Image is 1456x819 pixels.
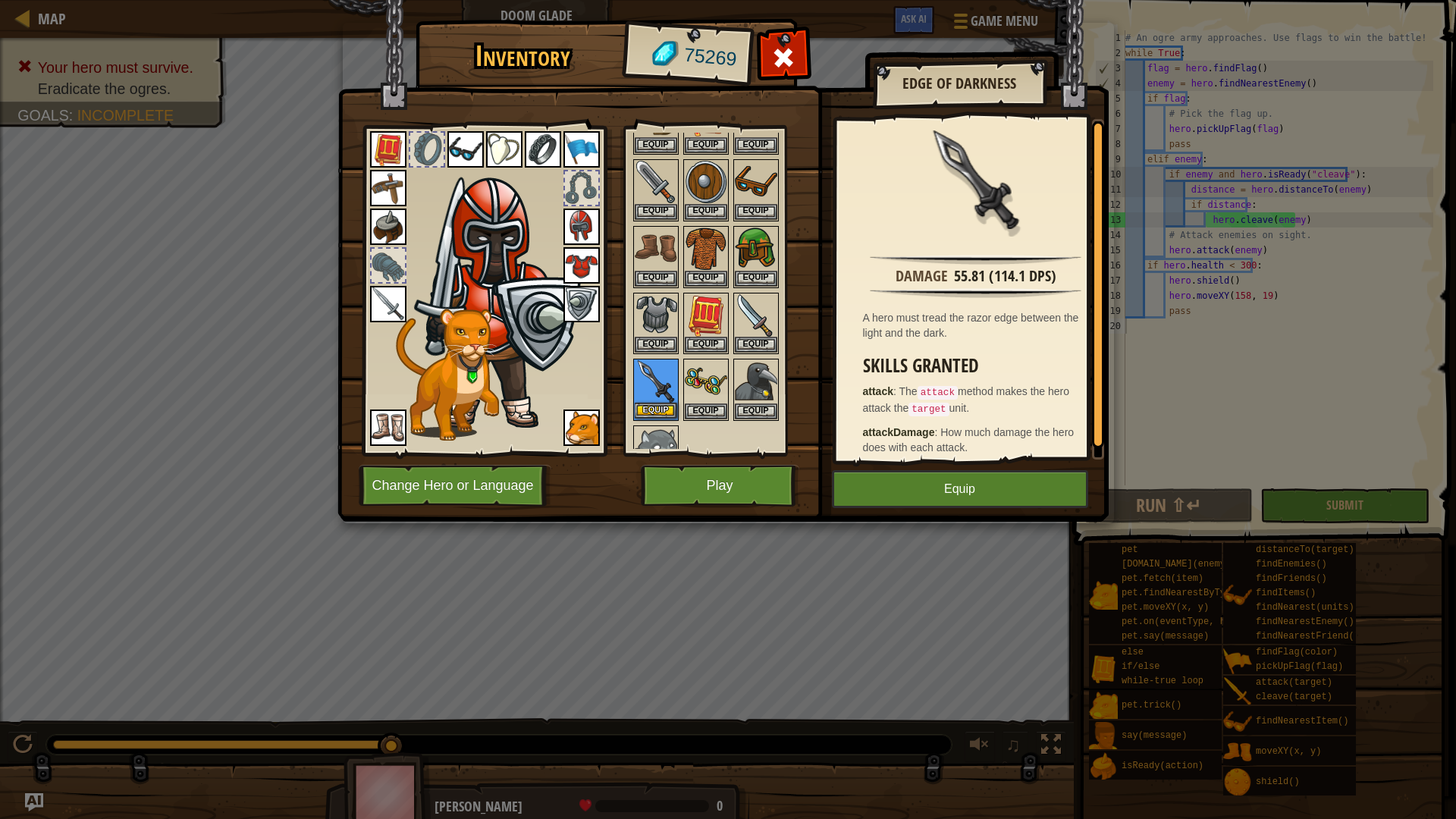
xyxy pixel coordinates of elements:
[685,337,727,353] button: Equip
[735,204,777,220] button: Equip
[486,131,522,168] img: portrait.png
[832,470,1088,508] button: Equip
[635,360,677,403] img: portrait.png
[735,294,777,337] img: portrait.png
[863,385,893,397] strong: attack
[927,130,1025,229] img: portrait.png
[359,465,551,507] button: Change Hero or Language
[685,403,727,419] button: Equip
[419,155,582,434] img: female.png
[396,309,499,441] img: cougar-paper-dolls.png
[888,75,1031,92] h2: Edge of Darkness
[863,426,935,438] strong: attackDamage
[635,204,677,220] button: Equip
[370,286,406,322] img: portrait.png
[735,227,777,270] img: portrait.png
[370,170,406,206] img: portrait.png
[563,409,600,446] img: portrait.png
[954,265,1056,287] div: 55.81 (114.1 DPS)
[896,265,948,287] div: Damage
[370,209,406,245] img: portrait.png
[682,42,737,74] span: 75269
[635,427,677,469] img: portrait.png
[870,255,1081,265] img: hr.png
[370,409,406,446] img: portrait.png
[563,286,600,322] img: portrait.png
[635,403,677,419] button: Equip
[635,337,677,353] button: Equip
[893,385,899,397] span: :
[563,247,600,284] img: portrait.png
[641,465,799,507] button: Play
[735,161,777,203] img: portrait.png
[735,360,777,403] img: portrait.png
[685,137,727,153] button: Equip
[685,161,727,203] img: portrait.png
[863,310,1097,340] div: A hero must tread the razor edge between the light and the dark.
[863,356,1097,376] h3: Skills Granted
[426,40,620,72] h1: Inventory
[563,131,600,168] img: portrait.png
[525,131,561,168] img: portrait.png
[563,209,600,245] img: portrait.png
[370,131,406,168] img: portrait.png
[447,131,484,168] img: portrait.png
[685,294,727,337] img: portrait.png
[735,403,777,419] button: Equip
[735,271,777,287] button: Equip
[863,426,1075,453] span: How much damage the hero does with each attack.
[685,204,727,220] button: Equip
[635,137,677,153] button: Equip
[635,227,677,270] img: portrait.png
[735,337,777,353] button: Equip
[908,403,949,416] code: target
[934,426,940,438] span: :
[918,386,958,400] code: attack
[863,385,1070,414] span: The method makes the hero attack the unit.
[685,227,727,270] img: portrait.png
[685,271,727,287] button: Equip
[635,161,677,203] img: portrait.png
[685,360,727,403] img: portrait.png
[635,271,677,287] button: Equip
[735,137,777,153] button: Equip
[635,294,677,337] img: portrait.png
[870,288,1081,298] img: hr.png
